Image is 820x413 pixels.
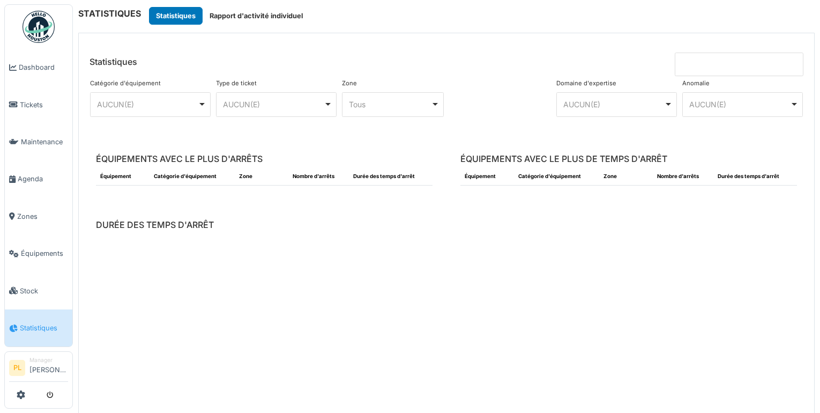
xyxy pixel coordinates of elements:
h6: DURÉE DES TEMPS D'ARRÊT [96,220,797,230]
th: Durée des temps d'arrêt [349,168,433,185]
a: Agenda [5,160,72,197]
a: PL Manager[PERSON_NAME] [9,356,68,382]
div: AUCUN(E) [689,99,790,110]
th: Durée des temps d'arrêt [713,168,797,185]
th: Équipement [96,168,150,185]
th: Zone [235,168,288,185]
label: Catégorie d'équipement [90,79,161,88]
span: Statistiques [20,323,68,333]
a: Équipements [5,235,72,272]
span: Zones [17,211,68,222]
th: Nombre d'arrêts [288,168,348,185]
span: Équipements [21,248,68,259]
th: Zone [599,168,653,185]
h6: ÉQUIPEMENTS AVEC LE PLUS D'ARRÊTS [96,154,433,164]
img: Badge_color-CXgf-gQk.svg [23,11,55,43]
span: Stock [20,286,68,296]
th: Nombre d'arrêts [653,168,713,185]
li: PL [9,360,25,376]
a: Stock [5,272,72,309]
a: Maintenance [5,123,72,160]
span: Agenda [18,174,68,184]
li: [PERSON_NAME] [29,356,68,379]
h6: ÉQUIPEMENTS AVEC LE PLUS DE TEMPS D'ARRÊT [460,154,797,164]
div: AUCUN(E) [223,99,324,110]
button: Statistiques [149,7,203,25]
label: Anomalie [682,79,710,88]
h6: Statistiques [90,57,137,67]
label: Zone [342,79,357,88]
th: Catégorie d'équipement [150,168,235,185]
button: Rapport d'activité individuel [203,7,310,25]
div: Tous [349,99,431,110]
span: Tickets [20,100,68,110]
a: Zones [5,198,72,235]
label: Type de ticket [216,79,257,88]
div: AUCUN(E) [97,99,198,110]
th: Catégorie d'équipement [514,168,599,185]
a: Statistiques [5,309,72,346]
h6: STATISTIQUES [78,9,141,19]
label: Domaine d'expertise [556,79,616,88]
div: Manager [29,356,68,364]
a: Dashboard [5,49,72,86]
span: Dashboard [19,62,68,72]
a: Tickets [5,86,72,123]
span: Maintenance [21,137,68,147]
div: AUCUN(E) [563,99,664,110]
th: Équipement [460,168,514,185]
